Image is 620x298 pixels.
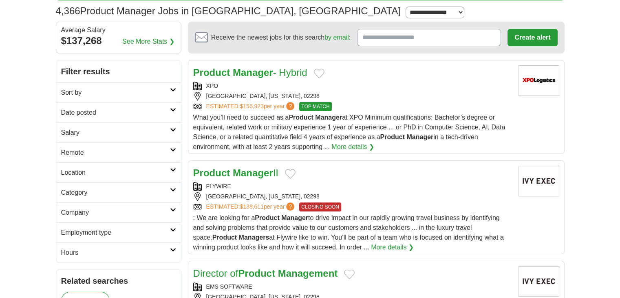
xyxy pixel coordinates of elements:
a: Location [56,162,181,182]
a: Product Manager- Hybrid [193,67,307,78]
span: Receive the newest jobs for this search : [211,33,351,42]
h1: Product Manager Jobs in [GEOGRAPHIC_DATA], [GEOGRAPHIC_DATA] [56,5,401,16]
button: Add to favorite jobs [285,169,296,179]
strong: Product [212,234,237,241]
h2: Date posted [61,108,170,118]
h2: Remote [61,148,170,158]
strong: Product [193,67,230,78]
h2: Salary [61,128,170,138]
a: ESTIMATED:$156,923per year? [206,102,296,111]
h2: Location [61,168,170,178]
a: Date posted [56,102,181,122]
h2: Category [61,188,170,198]
strong: Manager [406,133,433,140]
h2: Related searches [61,275,176,287]
a: See More Stats ❯ [122,37,174,47]
a: More details ❯ [331,142,374,152]
a: Hours [56,242,181,262]
div: [GEOGRAPHIC_DATA], [US_STATE], 02298 [193,92,512,100]
button: Create alert [507,29,557,46]
strong: Manager [233,167,273,178]
div: $137,268 [61,33,176,48]
strong: Manager [233,67,273,78]
a: Remote [56,142,181,162]
button: Add to favorite jobs [314,69,324,78]
span: $156,923 [240,103,263,109]
span: ? [286,202,294,211]
span: : We are looking for a to drive impact in our rapidly growing travel business by identifying and ... [193,214,504,251]
div: Average Salary [61,27,176,33]
a: XPO [206,82,218,89]
a: Product ManagerII [193,167,278,178]
a: Salary [56,122,181,142]
strong: Management [278,268,338,279]
a: More details ❯ [371,242,414,252]
img: Company logo [519,266,559,297]
a: ESTIMATED:$138,611per year? [206,202,296,211]
img: Company logo [519,166,559,196]
span: TOP MATCH [299,102,331,111]
strong: Manager [281,214,308,221]
span: What you’ll need to succeed as a at XPO Minimum qualifications: Bachelor’s degree or equivalent, ... [193,114,505,150]
h2: Company [61,208,170,218]
a: Category [56,182,181,202]
div: EMS SOFTWARE [193,282,512,291]
strong: Product [255,214,279,221]
a: by email [324,34,349,41]
a: Director ofProduct Management [193,268,338,279]
span: CLOSING SOON [299,202,341,211]
div: FLYWIRE [193,182,512,191]
a: Employment type [56,222,181,242]
a: Company [56,202,181,222]
strong: Product [380,133,404,140]
strong: Managers [239,234,269,241]
span: ? [286,102,294,110]
strong: Product [238,268,275,279]
div: [GEOGRAPHIC_DATA], [US_STATE], 02298 [193,192,512,201]
span: $138,611 [240,203,263,210]
a: Sort by [56,82,181,102]
h2: Employment type [61,228,170,238]
span: 4,366 [56,4,80,18]
h2: Filter results [56,60,181,82]
img: XPO Logistics logo [519,65,559,96]
strong: Product [193,167,230,178]
strong: Product [289,114,313,121]
strong: Manager [315,114,342,121]
h2: Sort by [61,88,170,98]
h2: Hours [61,248,170,258]
button: Add to favorite jobs [344,269,355,279]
